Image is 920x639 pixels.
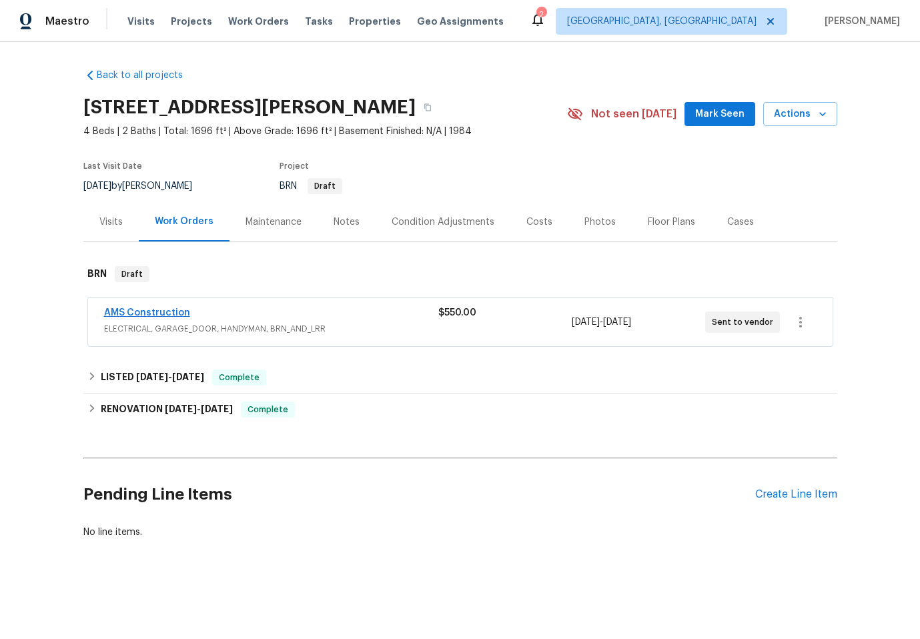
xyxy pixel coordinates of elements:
span: Tasks [305,17,333,26]
div: Floor Plans [648,215,695,229]
span: Project [280,162,309,170]
span: Not seen [DATE] [591,107,676,121]
span: [DATE] [572,317,600,327]
div: by [PERSON_NAME] [83,178,208,194]
span: [PERSON_NAME] [819,15,900,28]
span: Maestro [45,15,89,28]
div: 2 [536,8,546,21]
span: $550.00 [438,308,476,317]
span: Work Orders [228,15,289,28]
button: Mark Seen [684,102,755,127]
span: ELECTRICAL, GARAGE_DOOR, HANDYMAN, BRN_AND_LRR [104,322,438,336]
span: [DATE] [603,317,631,327]
button: Copy Address [416,95,440,119]
span: Draft [309,182,341,190]
span: Complete [213,371,265,384]
span: Properties [349,15,401,28]
span: Geo Assignments [417,15,504,28]
span: Actions [774,106,827,123]
div: Create Line Item [755,488,837,501]
span: Last Visit Date [83,162,142,170]
span: Visits [127,15,155,28]
div: BRN Draft [83,253,837,295]
span: [DATE] [83,181,111,191]
div: Cases [727,215,754,229]
div: Visits [99,215,123,229]
span: BRN [280,181,342,191]
h6: RENOVATION [101,402,233,418]
span: Complete [242,403,294,416]
div: Work Orders [155,215,213,228]
span: - [572,315,631,329]
h2: [STREET_ADDRESS][PERSON_NAME] [83,101,416,114]
button: Actions [763,102,837,127]
div: No line items. [83,526,837,539]
div: Photos [584,215,616,229]
div: LISTED [DATE]-[DATE]Complete [83,362,837,394]
span: Projects [171,15,212,28]
span: 4 Beds | 2 Baths | Total: 1696 ft² | Above Grade: 1696 ft² | Basement Finished: N/A | 1984 [83,125,567,138]
span: [DATE] [201,404,233,414]
h6: LISTED [101,370,204,386]
span: - [136,372,204,382]
div: Notes [334,215,360,229]
h2: Pending Line Items [83,464,755,526]
span: Draft [116,267,148,281]
span: - [165,404,233,414]
div: Costs [526,215,552,229]
div: Condition Adjustments [392,215,494,229]
a: Back to all projects [83,69,211,82]
a: AMS Construction [104,308,190,317]
span: [DATE] [172,372,204,382]
div: RENOVATION [DATE]-[DATE]Complete [83,394,837,426]
span: [DATE] [136,372,168,382]
span: [GEOGRAPHIC_DATA], [GEOGRAPHIC_DATA] [567,15,757,28]
span: Mark Seen [695,106,745,123]
div: Maintenance [246,215,302,229]
span: [DATE] [165,404,197,414]
span: Sent to vendor [712,315,779,329]
h6: BRN [87,266,107,282]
